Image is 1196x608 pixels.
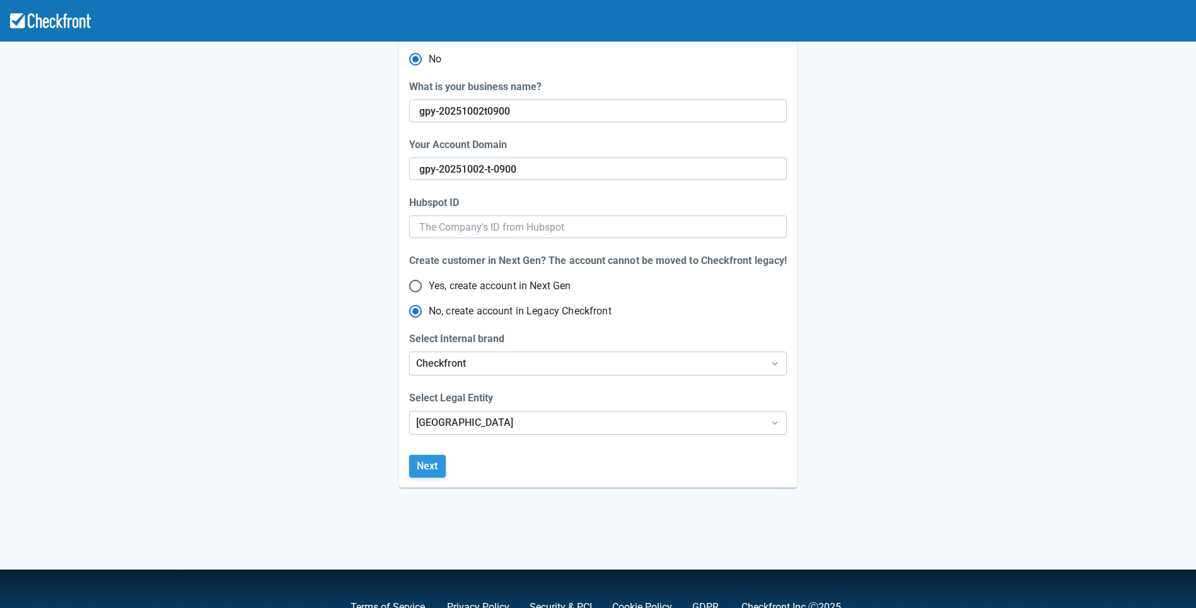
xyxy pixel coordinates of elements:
span: No [429,52,441,67]
label: Your Account Domain [409,137,512,152]
div: [GEOGRAPHIC_DATA] [416,415,757,430]
span: No, create account in Legacy Checkfront [429,304,612,319]
iframe: Chat Widget [1014,472,1196,608]
span: Dropdown icon [769,357,781,370]
span: Yes, create account in Next Gen [429,278,571,294]
input: This will be your Account domain [419,100,774,122]
label: Select Internal brand [409,331,509,347]
span: Dropdown icon [769,416,781,429]
label: What is your business name? [409,79,547,95]
label: Hubspot ID [409,195,464,210]
button: Next [409,455,446,478]
label: Select Legal Entity [409,391,498,406]
div: Create customer in Next Gen? The account cannot be moved to Checkfront legacy! [409,253,787,268]
div: Checkfront [416,356,757,371]
input: The Company's ID from Hubspot [419,215,777,238]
